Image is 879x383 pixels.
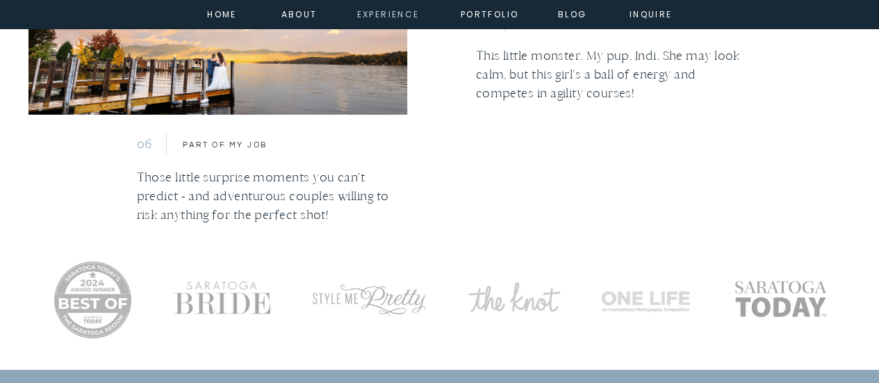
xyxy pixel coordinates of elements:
[626,7,676,19] a: inquire
[476,47,746,133] p: This little monster. My pup, Indi. She may look calm, but this girl's a ball of energy and compet...
[460,7,520,19] a: portfolio
[204,7,241,19] a: home
[548,7,598,19] a: Blog
[357,7,413,19] a: experience
[183,138,345,154] h3: part of my job
[520,15,559,31] h3: Indi
[476,11,498,31] p: 05
[137,168,407,235] p: Those little surprise moments you can't predict - and adventurous couples willing to risk anythin...
[281,7,313,19] a: about
[137,135,158,155] p: 06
